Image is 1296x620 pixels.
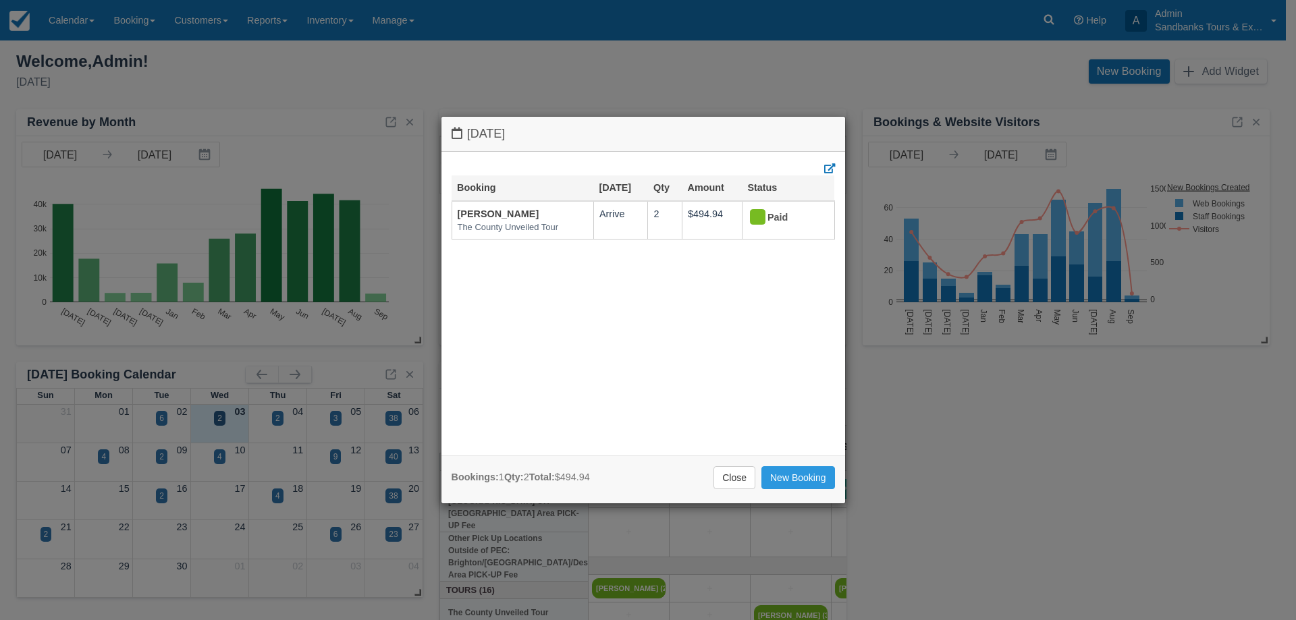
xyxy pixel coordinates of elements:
strong: Total: [529,472,555,482]
strong: Bookings: [452,472,499,482]
td: $494.94 [682,201,742,239]
h4: [DATE] [452,127,835,141]
a: Close [713,466,755,489]
a: [PERSON_NAME] [458,208,539,219]
td: 2 [648,201,682,239]
a: [DATE] [599,182,631,193]
strong: Qty: [504,472,524,482]
a: Amount [687,182,724,193]
td: Arrive [593,201,648,239]
a: New Booking [761,466,835,489]
a: Qty [653,182,670,193]
a: Booking [457,182,496,193]
div: 1 2 $494.94 [452,470,590,484]
a: Status [747,182,777,193]
em: The County Unveiled Tour [458,221,588,234]
div: Paid [748,207,817,229]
